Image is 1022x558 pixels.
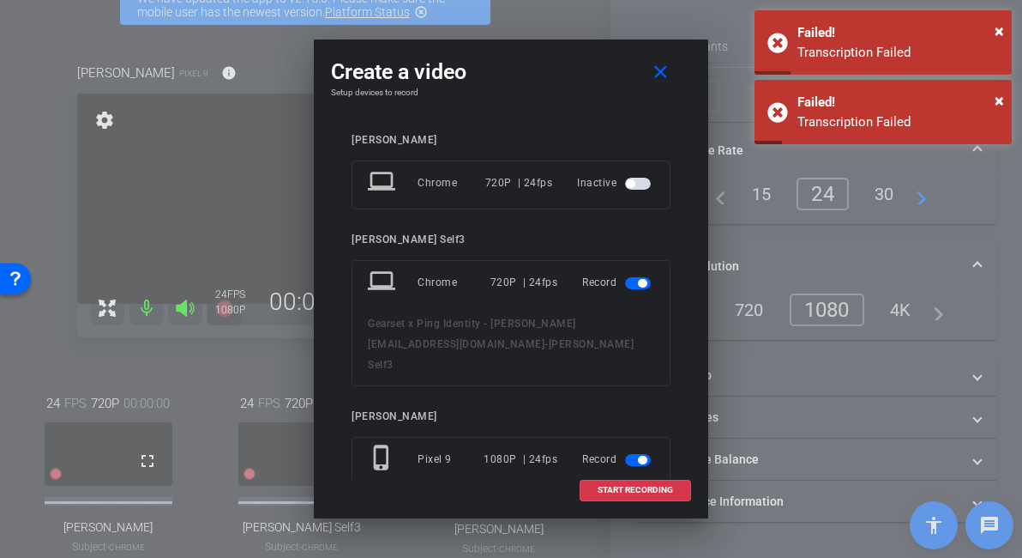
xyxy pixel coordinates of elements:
span: - [544,338,549,350]
mat-icon: laptop [368,267,399,298]
div: Failed! [797,93,999,112]
div: [PERSON_NAME] Self3 [352,234,670,246]
div: Failed! [797,23,999,43]
div: Pixel 9 [418,444,484,475]
div: Transcription Failed [797,112,999,132]
mat-icon: phone_iphone [368,444,399,475]
div: Create a video [331,57,691,88]
div: [PERSON_NAME] [352,410,670,423]
span: × [995,21,1004,41]
div: 720P | 24fps [490,267,558,298]
button: Close [995,18,1004,44]
span: × [995,90,1004,111]
div: Inactive [577,167,654,198]
span: Gearset x Ping Identity - [PERSON_NAME][EMAIL_ADDRESS][DOMAIN_NAME] [368,318,576,350]
div: Transcription Failed [797,43,999,63]
div: 1080P | 24fps [484,444,557,475]
button: Close [995,88,1004,113]
span: START RECORDING [598,486,673,494]
div: Chrome [418,267,490,298]
mat-icon: laptop [368,167,399,198]
div: [PERSON_NAME] [352,134,670,147]
mat-icon: close [650,62,671,83]
button: START RECORDING [580,480,691,501]
div: 720P | 24fps [485,167,553,198]
div: Chrome [418,167,485,198]
h4: Setup devices to record [331,88,691,98]
div: Record [582,444,654,475]
div: Record [582,267,654,298]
